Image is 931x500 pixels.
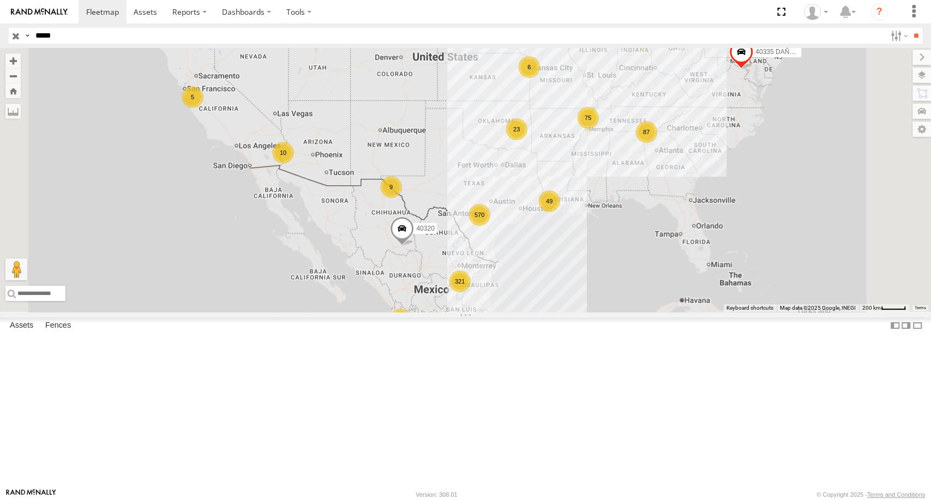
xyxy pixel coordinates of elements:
button: Zoom in [5,53,21,68]
div: 570 [468,204,490,226]
span: 40320 [416,225,434,232]
div: 49 [538,190,560,212]
a: Terms and Conditions [867,491,925,498]
img: rand-logo.svg [11,8,68,16]
div: 75 [577,107,599,129]
a: Visit our Website [6,489,56,500]
div: Version: 308.01 [416,491,457,498]
div: 6 [518,56,540,78]
button: Drag Pegman onto the map to open Street View [5,258,27,280]
label: Map Settings [912,122,931,137]
div: 321 [449,270,471,292]
label: Search Filter Options [886,28,910,44]
button: Map Scale: 200 km per 42 pixels [859,304,909,312]
i: ? [870,3,888,21]
label: Measure [5,104,21,119]
div: 5 [182,86,203,108]
div: 12 [389,309,411,330]
div: Juan Oropeza [800,4,832,20]
label: Hide Summary Table [912,317,923,333]
button: Zoom out [5,68,21,83]
div: 23 [506,118,527,140]
a: Terms (opens in new tab) [915,306,926,310]
div: © Copyright 2025 - [816,491,925,498]
span: 40335 DAÑADO [755,48,803,56]
div: 10 [272,142,294,164]
button: Keyboard shortcuts [726,304,773,312]
label: Search Query [23,28,32,44]
span: 200 km [862,305,881,311]
div: 87 [635,121,657,143]
label: Dock Summary Table to the Right [900,317,911,333]
label: Fences [40,318,76,333]
button: Zoom Home [5,83,21,98]
label: Assets [4,318,39,333]
span: Map data ©2025 Google, INEGI [780,305,856,311]
div: 9 [380,176,402,198]
label: Dock Summary Table to the Left [890,317,900,333]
